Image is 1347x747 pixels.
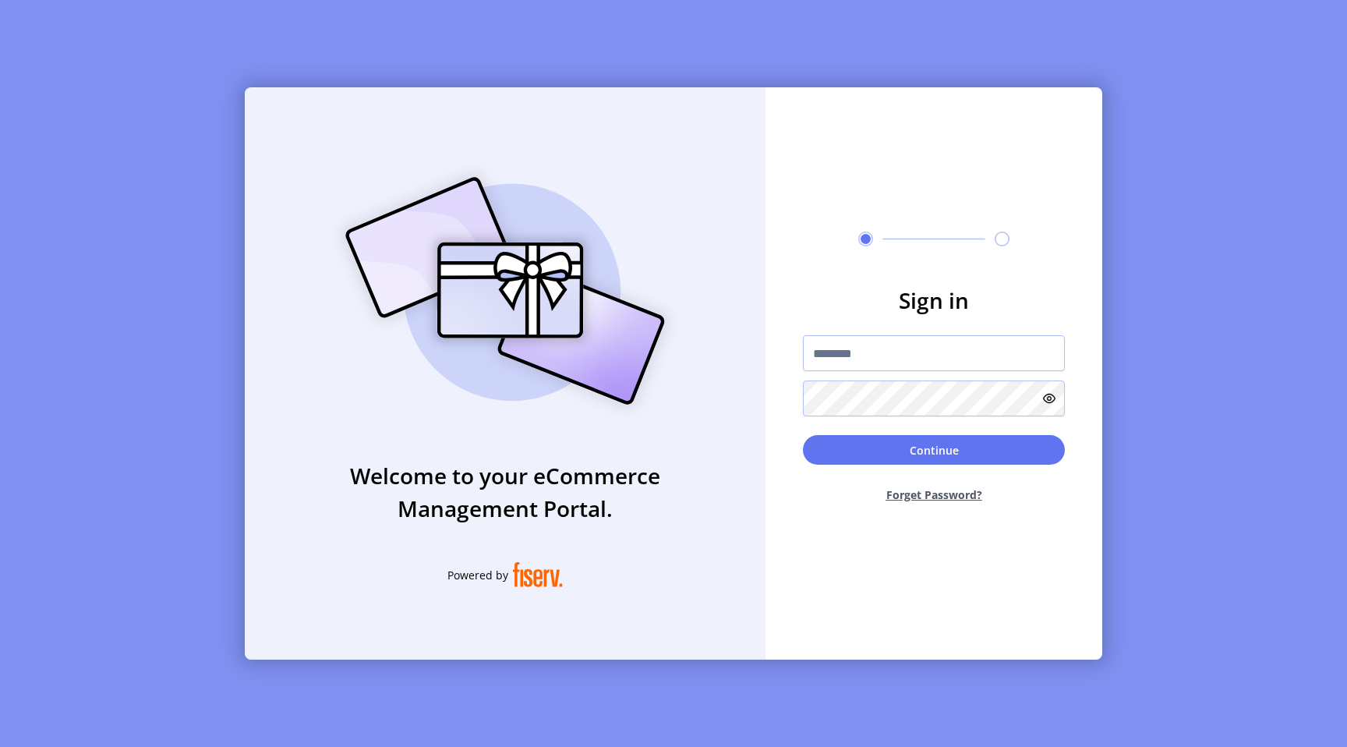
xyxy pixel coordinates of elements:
button: Continue [803,435,1065,465]
span: Powered by [447,567,508,583]
img: card_Illustration.svg [322,160,688,422]
h3: Welcome to your eCommerce Management Portal. [245,459,765,525]
h3: Sign in [803,284,1065,317]
button: Forget Password? [803,474,1065,515]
